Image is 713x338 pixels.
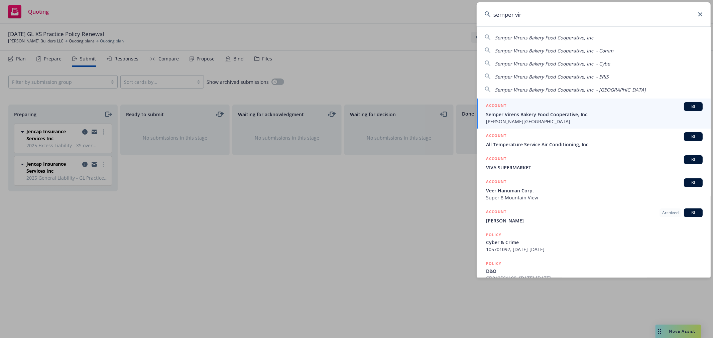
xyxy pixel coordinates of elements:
span: Semper Virens Bakery Food Cooperative, Inc. [486,111,703,118]
span: Semper Virens Bakery Food Cooperative, Inc. - ERIS [495,73,609,80]
span: VIVA SUPERMARKET [486,164,703,171]
h5: ACCOUNT [486,155,506,163]
span: Cyber & Crime [486,239,703,246]
span: D&O [486,268,703,275]
a: ACCOUNTBIVIVA SUPERMARKET [477,152,711,175]
h5: POLICY [486,260,501,267]
span: Semper Virens Bakery Food Cooperative, Inc. - Cybe [495,60,610,67]
span: BI [687,180,700,186]
span: BI [687,104,700,110]
span: Semper Virens Bakery Food Cooperative, Inc. - Comm [495,47,613,54]
a: ACCOUNTArchivedBI[PERSON_NAME] [477,205,711,228]
span: All Temperature Service Air Conditioning, Inc. [486,141,703,148]
a: ACCOUNTBISemper Virens Bakery Food Cooperative, Inc.[PERSON_NAME][GEOGRAPHIC_DATA] [477,99,711,129]
span: Archived [662,210,679,216]
span: 105701092, [DATE]-[DATE] [486,246,703,253]
span: Semper Virens Bakery Food Cooperative, Inc. [495,34,595,41]
h5: ACCOUNT [486,102,506,110]
span: BI [687,157,700,163]
h5: POLICY [486,231,501,238]
span: [PERSON_NAME][GEOGRAPHIC_DATA] [486,118,703,125]
a: POLICYD&OCD042561190, [DATE]-[DATE] [477,257,711,285]
span: Veer Hanuman Corp. [486,187,703,194]
h5: ACCOUNT [486,208,506,216]
span: CD042561190, [DATE]-[DATE] [486,275,703,282]
a: POLICYCyber & Crime105701092, [DATE]-[DATE] [477,228,711,257]
span: Super 8 Mountain View [486,194,703,201]
h5: ACCOUNT [486,132,506,140]
a: ACCOUNTBIAll Temperature Service Air Conditioning, Inc. [477,129,711,152]
span: Semper Virens Bakery Food Cooperative, Inc. - [GEOGRAPHIC_DATA] [495,87,646,93]
input: Search... [477,2,711,26]
span: BI [687,134,700,140]
a: ACCOUNTBIVeer Hanuman Corp.Super 8 Mountain View [477,175,711,205]
span: [PERSON_NAME] [486,217,703,224]
h5: ACCOUNT [486,178,506,186]
span: BI [687,210,700,216]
